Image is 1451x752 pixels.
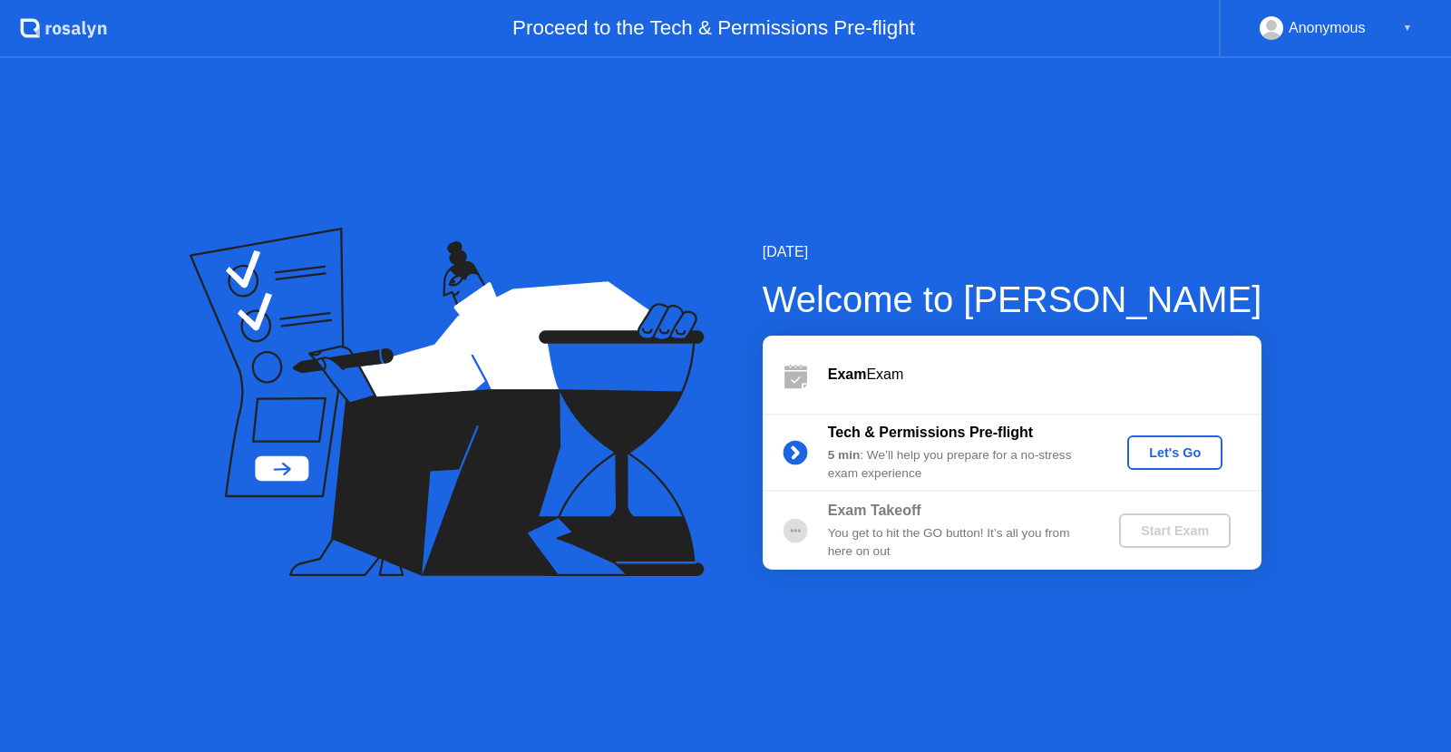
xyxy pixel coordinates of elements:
b: Exam Takeoff [828,503,921,518]
div: Anonymous [1289,16,1366,40]
b: Exam [828,366,867,382]
div: ▼ [1403,16,1412,40]
div: Start Exam [1126,523,1223,538]
div: : We’ll help you prepare for a no-stress exam experience [828,446,1089,483]
div: You get to hit the GO button! It’s all you from here on out [828,524,1089,562]
b: 5 min [828,448,861,462]
div: Welcome to [PERSON_NAME] [763,272,1262,327]
button: Start Exam [1119,513,1231,548]
div: [DATE] [763,241,1262,263]
b: Tech & Permissions Pre-flight [828,425,1033,440]
div: Exam [828,364,1261,386]
button: Let's Go [1127,435,1222,470]
div: Let's Go [1135,445,1215,460]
